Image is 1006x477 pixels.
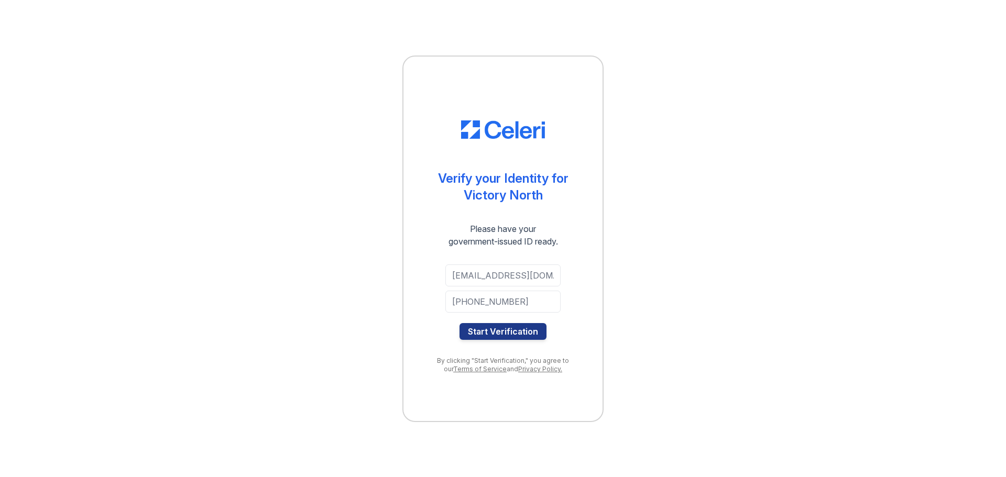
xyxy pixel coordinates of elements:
[518,365,562,373] a: Privacy Policy.
[445,264,561,286] input: Email
[460,323,546,340] button: Start Verification
[430,223,577,248] div: Please have your government-issued ID ready.
[445,291,561,313] input: Phone
[438,170,568,204] div: Verify your Identity for Victory North
[424,357,582,373] div: By clicking "Start Verification," you agree to our and
[453,365,507,373] a: Terms of Service
[461,120,545,139] img: CE_Logo_Blue-a8612792a0a2168367f1c8372b55b34899dd931a85d93a1a3d3e32e68fde9ad4.png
